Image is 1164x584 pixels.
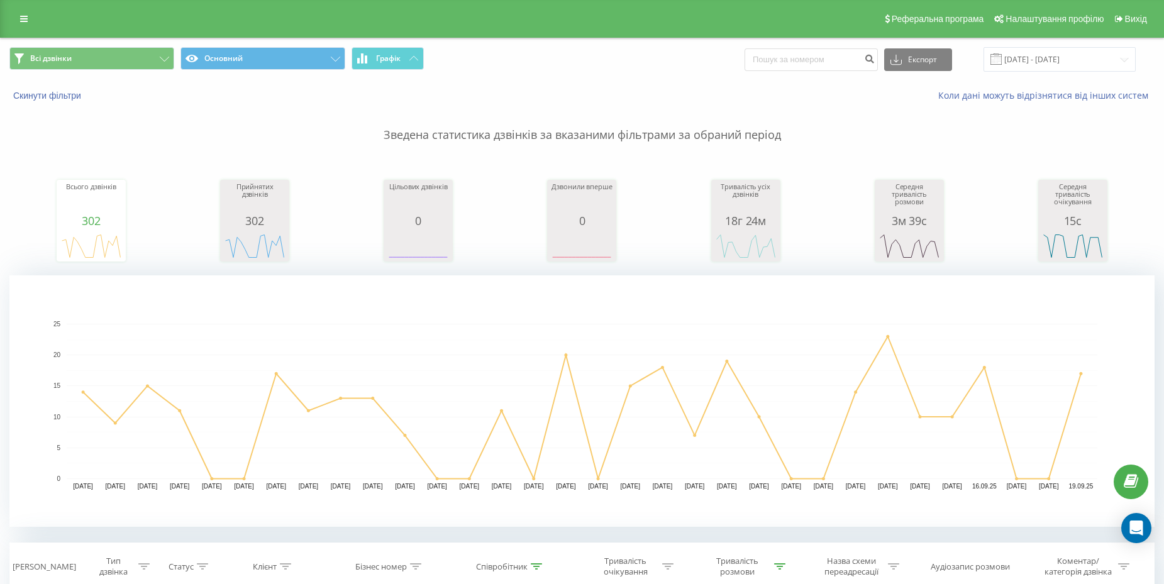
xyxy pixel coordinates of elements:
svg: A chart. [223,227,286,265]
span: Графік [376,54,401,63]
text: [DATE] [653,483,673,490]
svg: A chart. [387,227,450,265]
div: 3м 39с [878,214,941,227]
div: 0 [387,214,450,227]
input: Пошук за номером [745,48,878,71]
text: 16.09.25 [972,483,997,490]
div: Співробітник [476,561,528,572]
p: Зведена статистика дзвінків за вказаними фільтрами за обраний період [9,102,1155,143]
span: Налаштування профілю [1006,14,1104,24]
text: [DATE] [106,483,126,490]
div: Тривалість усіх дзвінків [714,183,777,214]
span: Реферальна програма [892,14,984,24]
text: [DATE] [685,483,705,490]
text: [DATE] [814,483,834,490]
div: Назва схеми переадресації [818,556,885,577]
text: [DATE] [363,483,383,490]
button: Експорт [884,48,952,71]
text: [DATE] [556,483,576,490]
div: [PERSON_NAME] [13,561,76,572]
text: [DATE] [942,483,962,490]
button: Скинути фільтри [9,90,87,101]
button: Графік [352,47,424,70]
text: [DATE] [621,483,641,490]
div: 15с [1041,214,1104,227]
text: [DATE] [749,483,769,490]
text: 25 [53,321,61,328]
text: [DATE] [781,483,801,490]
div: Тривалість розмови [704,556,771,577]
div: Середня тривалість розмови [878,183,941,214]
text: 0 [57,475,60,482]
div: Цільових дзвінків [387,183,450,214]
text: [DATE] [395,483,415,490]
text: 10 [53,414,61,421]
text: [DATE] [878,483,898,490]
a: Коли дані можуть відрізнятися вiд інших систем [938,89,1155,101]
text: [DATE] [73,483,93,490]
text: [DATE] [331,483,351,490]
text: [DATE] [427,483,447,490]
div: Коментар/категорія дзвінка [1041,556,1115,577]
text: [DATE] [1039,483,1059,490]
svg: A chart. [550,227,613,265]
div: Тип дзвінка [92,556,135,577]
svg: A chart. [60,227,123,265]
div: Клієнт [253,561,277,572]
div: Середня тривалість очікування [1041,183,1104,214]
span: Всі дзвінки [30,53,72,63]
div: 302 [60,214,123,227]
text: 20 [53,351,61,358]
text: [DATE] [299,483,319,490]
text: [DATE] [588,483,608,490]
div: 18г 24м [714,214,777,227]
text: [DATE] [910,483,930,490]
text: [DATE] [266,483,286,490]
text: [DATE] [202,483,222,490]
svg: A chart. [714,227,777,265]
div: Аудіозапис розмови [931,561,1010,572]
text: [DATE] [170,483,190,490]
div: 302 [223,214,286,227]
div: Тривалість очікування [592,556,659,577]
text: [DATE] [234,483,254,490]
svg: A chart. [878,227,941,265]
span: Вихід [1125,14,1147,24]
text: 15 [53,383,61,390]
div: Бізнес номер [355,561,407,572]
div: Open Intercom Messenger [1121,513,1151,543]
text: [DATE] [717,483,737,490]
button: Всі дзвінки [9,47,174,70]
div: 0 [550,214,613,227]
text: 19.09.25 [1068,483,1093,490]
text: [DATE] [138,483,158,490]
div: Дзвонили вперше [550,183,613,214]
button: Основний [180,47,345,70]
text: [DATE] [846,483,866,490]
text: [DATE] [460,483,480,490]
text: [DATE] [524,483,544,490]
svg: A chart. [1041,227,1104,265]
text: 5 [57,444,60,451]
div: Прийнятих дзвінків [223,183,286,214]
text: [DATE] [492,483,512,490]
div: Статус [169,561,194,572]
svg: A chart. [9,275,1155,527]
div: Всього дзвінків [60,183,123,214]
text: [DATE] [1007,483,1027,490]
